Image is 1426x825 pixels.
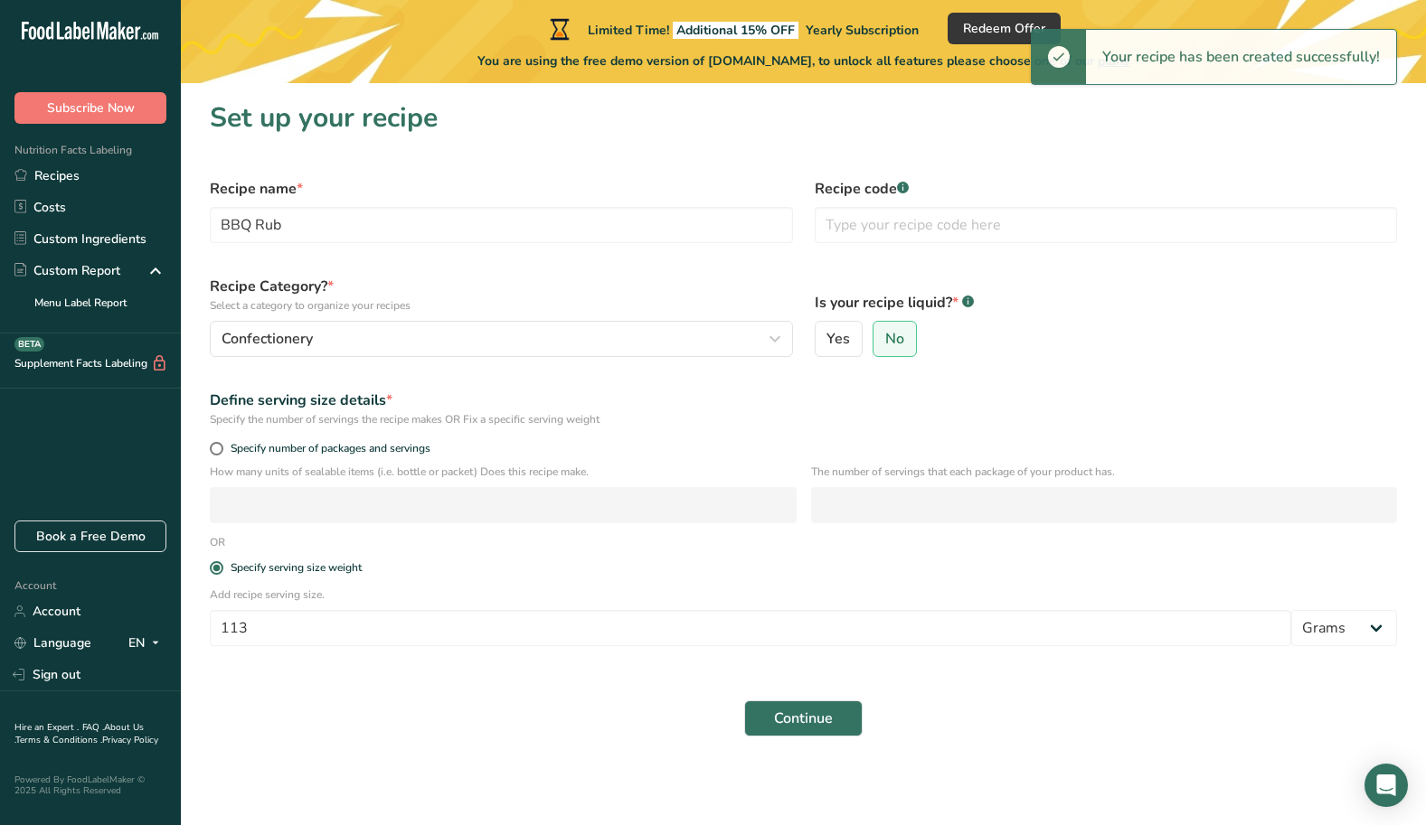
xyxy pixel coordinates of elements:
[47,98,135,117] span: Subscribe Now
[210,207,793,243] input: Type your recipe name here
[826,330,850,348] span: Yes
[806,22,919,39] span: Yearly Subscription
[14,92,166,124] button: Subscribe Now
[128,633,166,654] div: EN
[774,708,833,729] span: Continue
[210,276,793,314] label: Recipe Category?
[210,411,1397,427] div: Specify the number of servings the recipe makes OR Fix a specific serving weight
[15,734,102,746] a: Terms & Conditions .
[811,464,1398,480] p: The number of servings that each package of your product has.
[14,774,166,796] div: Powered By FoodLabelMaker © 2025 All Rights Reserved
[673,22,798,39] span: Additional 15% OFF
[210,610,1291,646] input: Type your serving size here
[815,207,1398,243] input: Type your recipe code here
[14,721,79,734] a: Hire an Expert .
[210,98,1397,138] h1: Set up your recipe
[14,721,144,746] a: About Us .
[885,330,904,348] span: No
[963,19,1045,38] span: Redeem Offer
[199,534,236,550] div: OR
[210,586,1397,603] p: Add recipe serving size.
[546,18,919,40] div: Limited Time!
[815,292,1398,314] label: Is your recipe liquid?
[815,178,1398,200] label: Recipe code
[223,442,430,455] span: Specify number of packages and servings
[14,337,44,352] div: BETA
[102,734,158,746] a: Privacy Policy
[948,13,1061,44] button: Redeem Offer
[210,297,793,314] p: Select a category to organize your recipes
[210,464,797,480] p: How many units of sealable items (i.e. bottle or packet) Does this recipe make.
[744,700,863,736] button: Continue
[14,520,166,552] a: Book a Free Demo
[231,561,362,575] div: Specify serving size weight
[210,178,793,200] label: Recipe name
[210,321,793,357] button: Confectionery
[477,52,1129,70] span: You are using the free demo version of [DOMAIN_NAME], to unlock all features please choose one of...
[14,261,120,280] div: Custom Report
[1365,764,1408,807] div: Open Intercom Messenger
[82,721,104,734] a: FAQ .
[14,627,91,659] a: Language
[222,328,313,350] span: Confectionery
[1086,30,1396,84] div: Your recipe has been created successfully!
[210,389,1397,411] div: Define serving size details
